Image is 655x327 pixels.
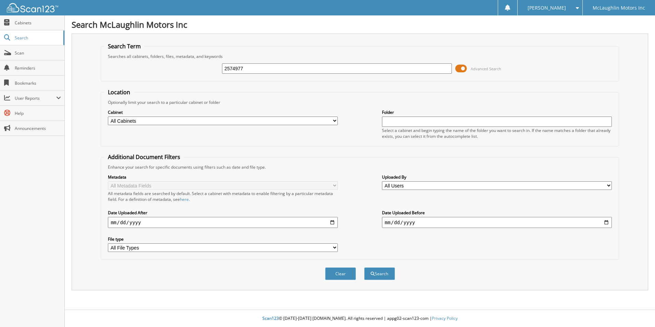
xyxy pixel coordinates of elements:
[15,80,61,86] span: Bookmarks
[364,267,395,280] button: Search
[382,128,612,139] div: Select a cabinet and begin typing the name of the folder you want to search in. If the name match...
[104,43,144,50] legend: Search Term
[471,66,501,71] span: Advanced Search
[528,6,566,10] span: [PERSON_NAME]
[104,153,184,161] legend: Additional Document Filters
[15,65,61,71] span: Reminders
[382,210,612,216] label: Date Uploaded Before
[382,109,612,115] label: Folder
[72,19,648,30] h1: Search McLaughlin Motors Inc
[65,310,655,327] div: © [DATE]-[DATE] [DOMAIN_NAME]. All rights reserved | appg02-scan123-com |
[104,53,615,59] div: Searches all cabinets, folders, files, metadata, and keywords
[108,217,338,228] input: start
[108,109,338,115] label: Cabinet
[104,164,615,170] div: Enhance your search for specific documents using filters such as date and file type.
[432,315,458,321] a: Privacy Policy
[262,315,279,321] span: Scan123
[108,174,338,180] label: Metadata
[15,20,61,26] span: Cabinets
[7,3,58,12] img: scan123-logo-white.svg
[108,210,338,216] label: Date Uploaded After
[593,6,645,10] span: McLaughlin Motors Inc
[382,217,612,228] input: end
[108,236,338,242] label: File type
[15,125,61,131] span: Announcements
[15,110,61,116] span: Help
[15,95,56,101] span: User Reports
[104,99,615,105] div: Optionally limit your search to a particular cabinet or folder
[621,294,655,327] iframe: Chat Widget
[325,267,356,280] button: Clear
[104,88,134,96] legend: Location
[15,50,61,56] span: Scan
[108,191,338,202] div: All metadata fields are searched by default. Select a cabinet with metadata to enable filtering b...
[180,196,189,202] a: here
[382,174,612,180] label: Uploaded By
[15,35,60,41] span: Search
